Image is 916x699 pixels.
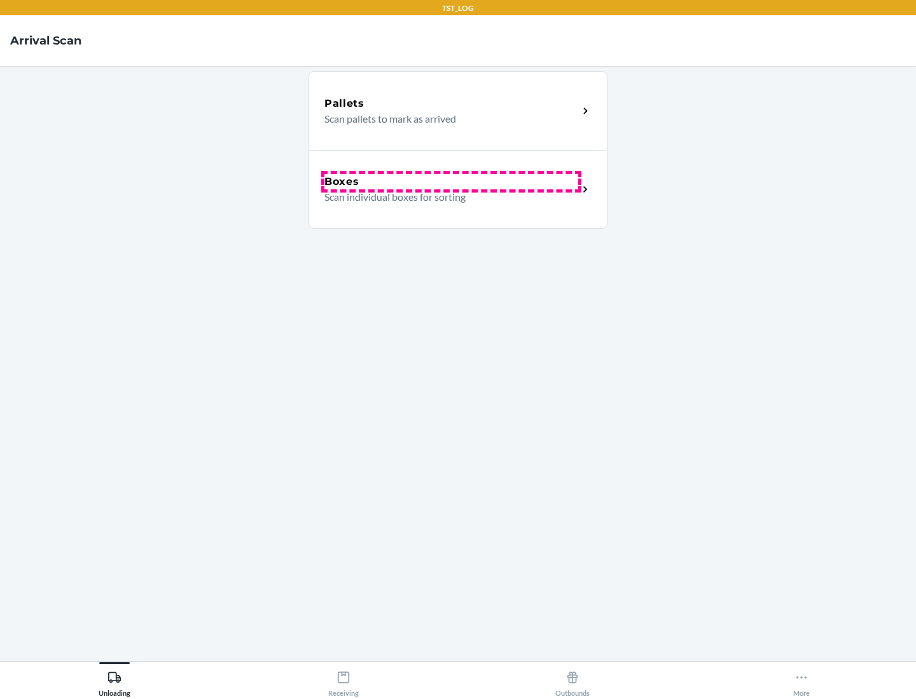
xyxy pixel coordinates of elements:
[328,665,359,697] div: Receiving
[324,189,568,205] p: Scan individual boxes for sorting
[458,662,687,697] button: Outbounds
[99,665,130,697] div: Unloading
[229,662,458,697] button: Receiving
[324,96,364,111] h5: Pallets
[324,174,359,189] h5: Boxes
[793,665,810,697] div: More
[555,665,590,697] div: Outbounds
[687,662,916,697] button: More
[10,32,81,49] h4: Arrival Scan
[324,111,568,126] p: Scan pallets to mark as arrived
[442,3,474,14] p: TST_LOG
[309,150,607,229] a: BoxesScan individual boxes for sorting
[309,71,607,150] a: PalletsScan pallets to mark as arrived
